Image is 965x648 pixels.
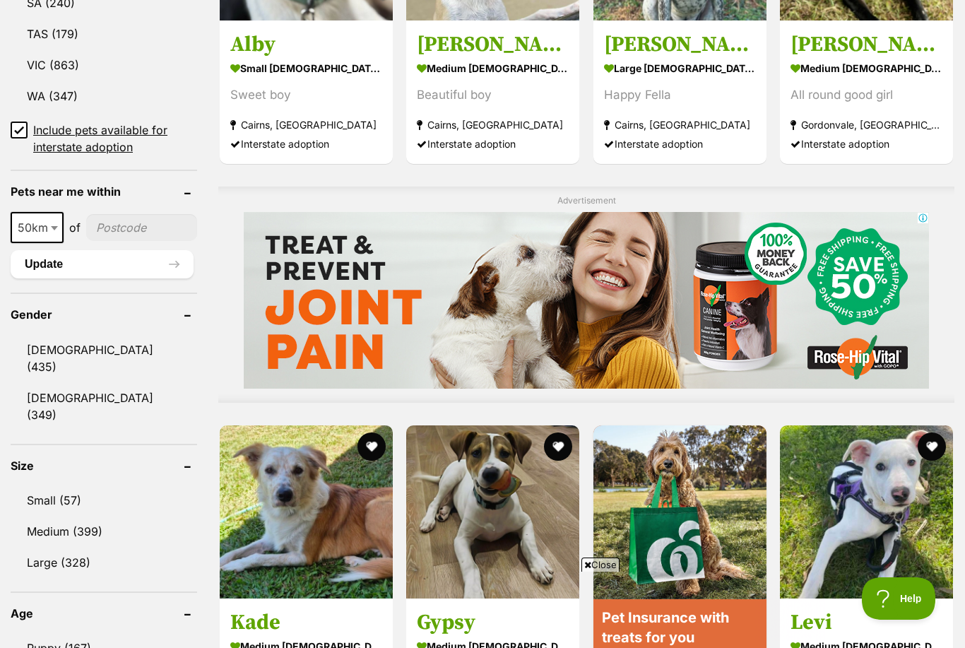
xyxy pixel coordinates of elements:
a: Include pets available for interstate adoption [11,122,197,155]
strong: Gordonvale, [GEOGRAPHIC_DATA] [791,115,942,134]
a: VIC (863) [11,50,197,80]
div: Interstate adoption [417,134,569,153]
button: favourite [918,432,946,461]
h3: Alby [230,31,382,58]
button: favourite [357,432,386,461]
header: Size [11,459,197,472]
input: postcode [86,214,197,241]
div: All round good girl [791,86,942,105]
div: Advertisement [218,187,954,403]
a: [PERSON_NAME] medium [DEMOGRAPHIC_DATA] Dog All round good girl Gordonvale, [GEOGRAPHIC_DATA] Int... [780,20,953,164]
iframe: Help Scout Beacon - Open [862,577,937,620]
span: of [69,219,81,236]
a: Large (328) [11,548,197,577]
a: [PERSON_NAME] large [DEMOGRAPHIC_DATA] Dog Happy Fella Cairns, [GEOGRAPHIC_DATA] Interstate adoption [593,20,766,164]
a: WA (347) [11,81,197,111]
strong: medium [DEMOGRAPHIC_DATA] Dog [417,58,569,78]
img: Levi - Australian Kelpie Dog [780,425,953,599]
h3: [PERSON_NAME] [791,31,942,58]
strong: small [DEMOGRAPHIC_DATA] Dog [230,58,382,78]
a: Alby small [DEMOGRAPHIC_DATA] Dog Sweet boy Cairns, [GEOGRAPHIC_DATA] Interstate adoption [220,20,393,164]
a: [DEMOGRAPHIC_DATA] (435) [11,335,197,382]
div: Beautiful boy [417,86,569,105]
span: Include pets available for interstate adoption [33,122,197,155]
img: Gypsy - Bull Arab Dog [406,425,579,599]
a: Medium (399) [11,517,197,546]
div: Interstate adoption [791,134,942,153]
button: Update [11,250,194,278]
iframe: Advertisement [244,212,929,389]
h3: Levi [791,609,942,636]
a: [DEMOGRAPHIC_DATA] (349) [11,383,197,430]
h3: [PERSON_NAME] [604,31,756,58]
header: Gender [11,308,197,321]
a: TAS (179) [11,19,197,49]
strong: Cairns, [GEOGRAPHIC_DATA] [230,115,382,134]
span: Close [581,558,620,572]
div: Happy Fella [604,86,756,105]
span: 50km [12,218,62,237]
strong: large [DEMOGRAPHIC_DATA] Dog [604,58,756,78]
h3: [PERSON_NAME] [417,31,569,58]
button: favourite [545,432,573,461]
header: Pets near me within [11,185,197,198]
strong: medium [DEMOGRAPHIC_DATA] Dog [791,58,942,78]
img: Kade - Collie Dog [220,425,393,599]
header: Age [11,607,197,620]
a: [PERSON_NAME] medium [DEMOGRAPHIC_DATA] Dog Beautiful boy Cairns, [GEOGRAPHIC_DATA] Interstate ad... [406,20,579,164]
div: Sweet boy [230,86,382,105]
span: 50km [11,212,64,243]
strong: Cairns, [GEOGRAPHIC_DATA] [604,115,756,134]
iframe: Advertisement [140,577,825,641]
div: Interstate adoption [604,134,756,153]
strong: Cairns, [GEOGRAPHIC_DATA] [417,115,569,134]
a: Small (57) [11,485,197,515]
div: Interstate adoption [230,134,382,153]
